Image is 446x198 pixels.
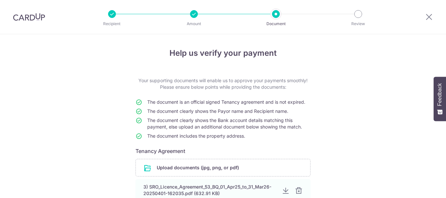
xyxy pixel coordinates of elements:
h6: Tenancy Agreement [135,147,311,155]
h4: Help us verify your payment [135,47,311,59]
span: The document clearly shows the Payor name and Recipient name. [147,108,288,114]
span: The document clearly shows the Bank account details matching this payment, else upload an additio... [147,117,302,129]
span: The document is an official signed Tenancy agreement and is not expired. [147,99,305,105]
p: Review [334,21,382,27]
iframe: Opens a widget where you can find more information [404,178,439,195]
p: Document [252,21,300,27]
p: Amount [170,21,218,27]
span: The document includes the property address. [147,133,245,139]
button: Feedback - Show survey [434,77,446,121]
div: Upload documents (jpg, png, or pdf) [135,159,311,176]
span: Feedback [437,83,443,106]
p: Your supporting documents will enable us to approve your payments smoothly! Please ensure below p... [135,77,311,90]
div: 3) SRO_Licence_Agreement_53_BQ_01_Apr25_to_31_Mar26-20250401-162035.pdf (632.91 KB) [143,184,277,197]
img: CardUp [13,13,45,21]
p: Recipient [88,21,136,27]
